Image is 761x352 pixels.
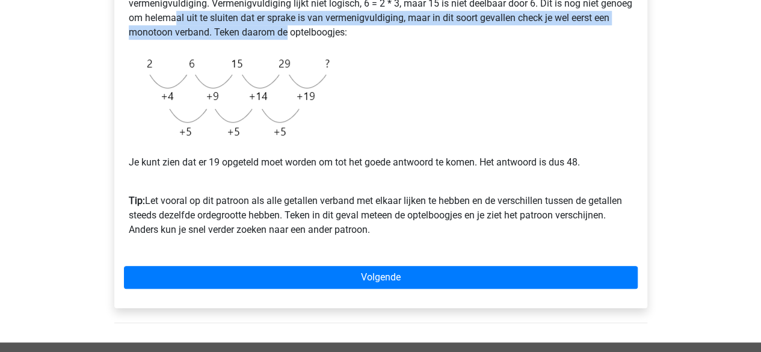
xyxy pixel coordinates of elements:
[129,195,145,206] b: Tip:
[129,49,336,146] img: Figure sequences Example 3 explanation.png
[129,155,633,170] p: Je kunt zien dat er 19 opgeteld moet worden om tot het goede antwoord te komen. Het antwoord is d...
[129,179,633,237] p: Let vooral op dit patroon als alle getallen verband met elkaar lijken te hebben en de verschillen...
[124,266,638,289] a: Volgende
